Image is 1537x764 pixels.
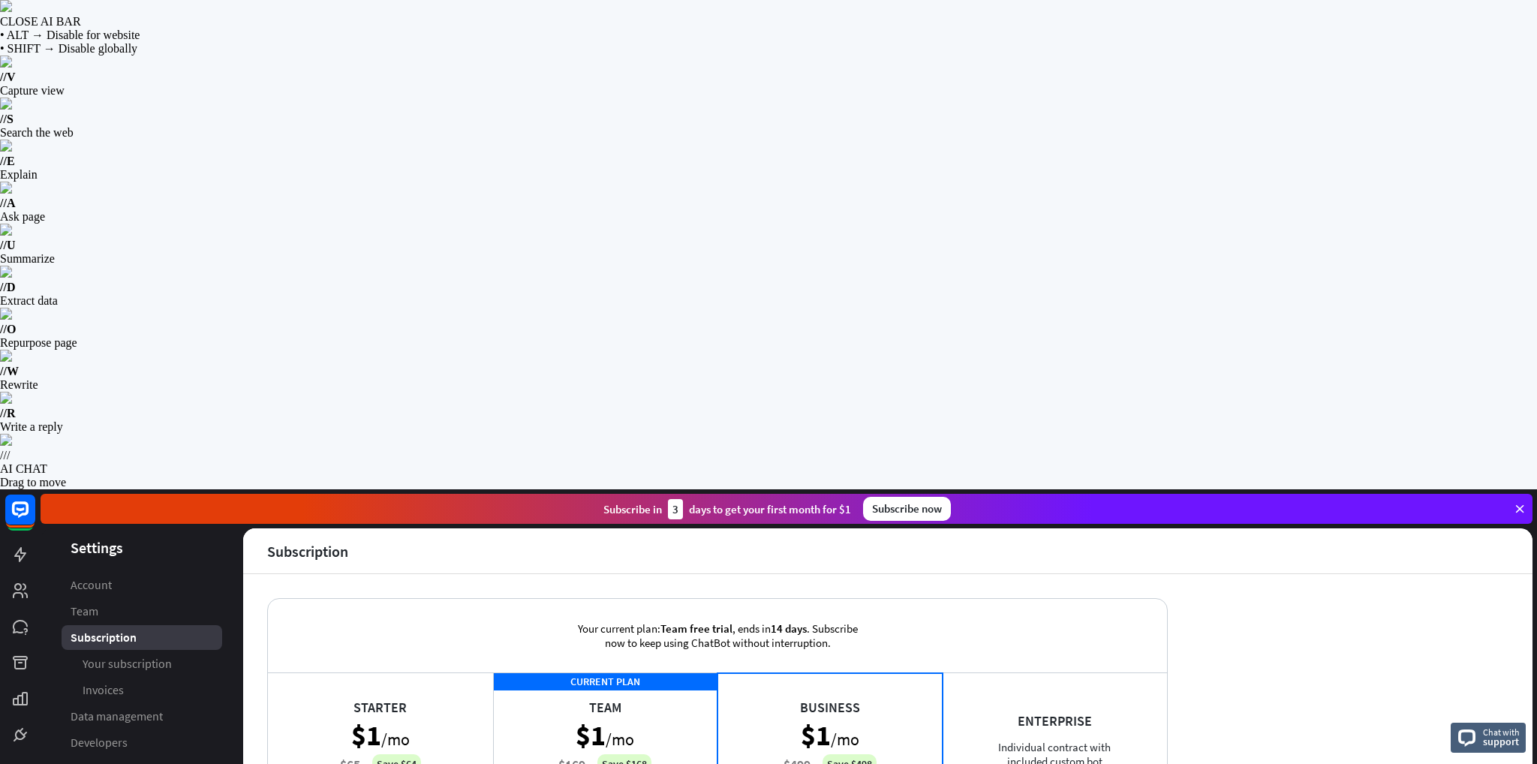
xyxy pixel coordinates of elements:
[771,621,807,636] span: 14 days
[62,704,222,729] a: Data management
[62,730,222,755] a: Developers
[62,651,222,676] a: Your subscription
[83,656,172,672] span: Your subscription
[62,599,222,624] a: Team
[660,621,732,636] span: Team free trial
[267,543,348,560] div: Subscription
[668,499,683,519] div: 3
[71,735,128,750] span: Developers
[71,708,163,724] span: Data management
[12,6,57,51] button: Open LiveChat chat widget
[62,573,222,597] a: Account
[83,682,124,698] span: Invoices
[863,497,951,521] div: Subscribe now
[556,599,879,672] div: Your current plan: , ends in . Subscribe now to keep using ChatBot without interruption.
[1483,735,1520,748] span: support
[71,630,137,645] span: Subscription
[1483,725,1520,739] span: Chat with
[603,499,851,519] div: Subscribe in days to get your first month for $1
[71,577,112,593] span: Account
[62,678,222,702] a: Invoices
[41,537,243,558] header: Settings
[71,603,98,619] span: Team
